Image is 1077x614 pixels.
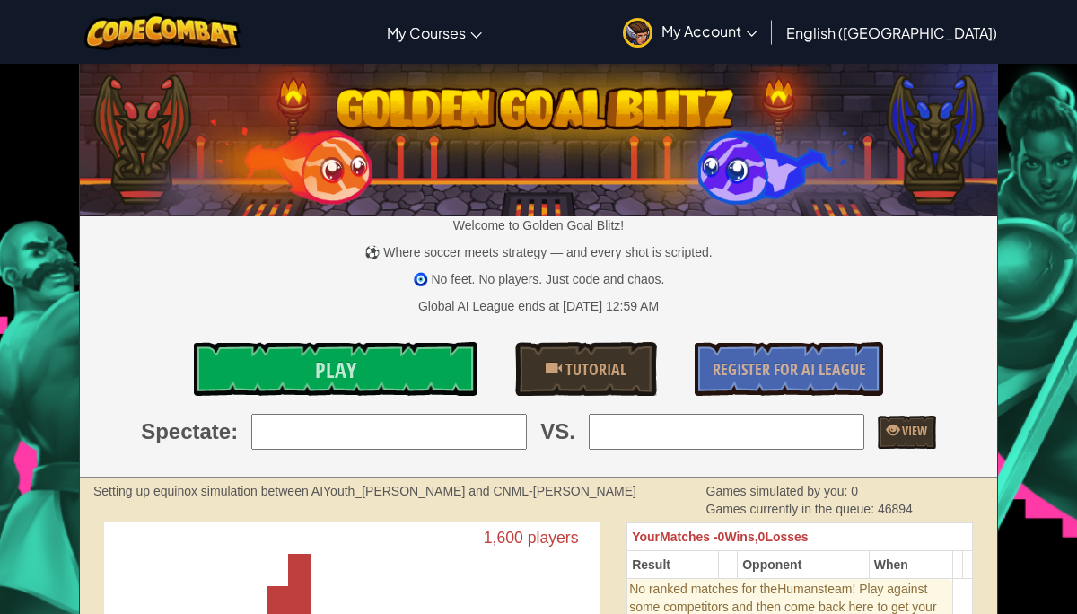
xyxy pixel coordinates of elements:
p: 🧿 No feet. No players. Just code and chaos. [80,270,997,288]
span: Register for AI League [713,358,866,381]
a: My Account [614,4,766,60]
a: My Courses [378,8,491,57]
span: Tutorial [562,358,626,381]
span: Games simulated by you: [706,484,852,498]
th: Opponent [738,551,869,579]
span: My Courses [387,23,466,42]
span: Play [315,355,356,384]
span: Wins, [724,530,757,544]
span: VS. [540,417,575,447]
span: Spectate [141,417,231,447]
span: English ([GEOGRAPHIC_DATA]) [786,23,997,42]
img: CodeCombat logo [84,13,241,50]
span: Games currently in the queue: [706,502,878,516]
text: 1,600 players [484,530,579,548]
a: Register for AI League [695,342,883,396]
span: Matches - [660,530,718,544]
strong: Setting up equinox simulation between AIYouth_[PERSON_NAME] and CNML-[PERSON_NAME] [93,484,636,498]
span: 0 [851,484,858,498]
span: View [899,422,927,439]
th: When [869,551,952,579]
p: Welcome to Golden Goal Blitz! [80,216,997,234]
span: No ranked matches for the [629,582,777,596]
span: 46894 [878,502,913,516]
p: ⚽ Where soccer meets strategy — and every shot is scripted. [80,243,997,261]
img: Golden Goal [80,57,997,216]
th: Result [627,551,719,579]
span: My Account [661,22,757,40]
th: 0 0 [627,523,973,551]
span: Your [632,530,660,544]
img: avatar [623,18,652,48]
a: English ([GEOGRAPHIC_DATA]) [777,8,1006,57]
span: : [231,417,238,447]
div: Global AI League ends at [DATE] 12:59 AM [418,297,659,315]
a: Tutorial [515,342,657,396]
span: Losses [765,530,808,544]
